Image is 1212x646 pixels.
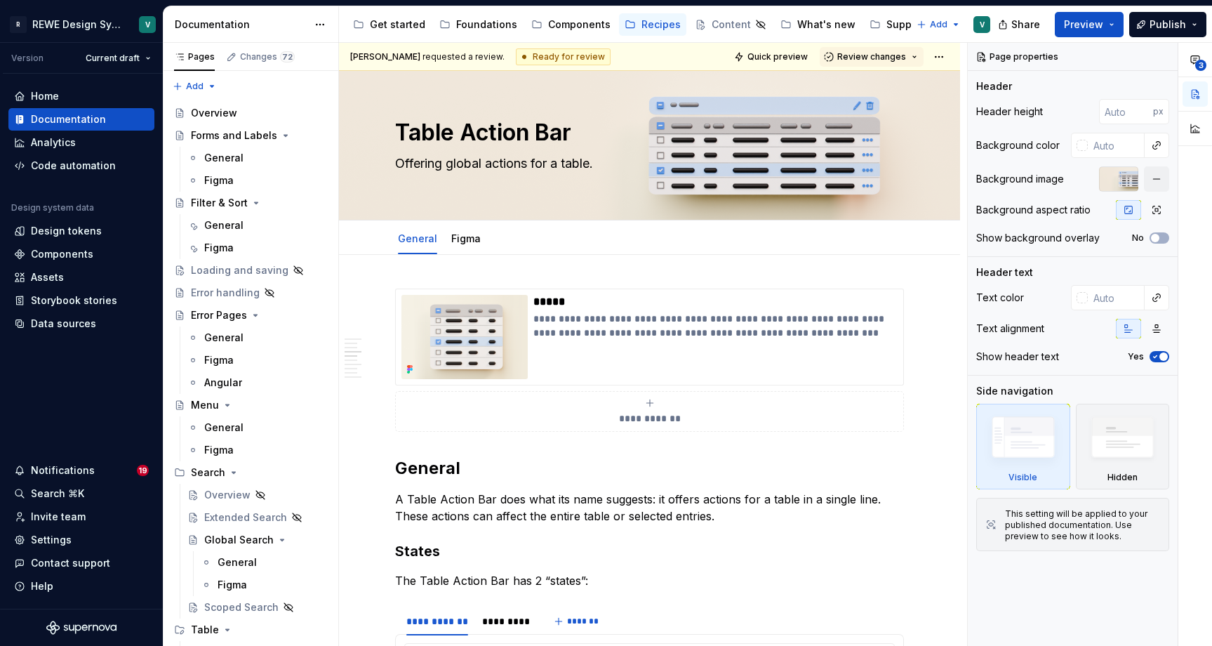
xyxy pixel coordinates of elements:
[191,286,260,300] div: Error handling
[991,12,1049,37] button: Share
[168,77,221,96] button: Add
[1088,285,1145,310] input: Auto
[168,304,333,327] a: Error Pages
[976,384,1053,398] div: Side navigation
[79,48,157,68] button: Current draft
[31,556,110,570] div: Contact support
[191,466,225,480] div: Search
[31,487,84,501] div: Search ⌘K
[1150,18,1186,32] span: Publish
[191,128,277,143] div: Forms and Labels
[182,214,333,237] a: General
[8,220,154,242] a: Design tokens
[797,18,855,32] div: What's new
[1055,12,1124,37] button: Preview
[8,552,154,574] button: Contact support
[204,376,242,390] div: Angular
[182,327,333,349] a: General
[191,398,219,412] div: Menu
[191,196,248,210] div: Filter & Sort
[204,533,274,547] div: Global Search
[168,102,333,124] a: Overview
[1008,472,1037,483] div: Visible
[191,623,219,637] div: Table
[182,506,333,529] a: Extended Search
[395,491,904,525] p: A Table Action Bar does what its name suggests: it offers actions for a table in a single line. T...
[204,421,244,435] div: General
[168,461,333,484] div: Search
[398,232,437,244] a: General
[11,53,44,64] div: Version
[182,237,333,259] a: Figma
[182,596,333,619] a: Scoped Search
[8,266,154,289] a: Assets
[182,484,333,506] a: Overview
[976,172,1064,186] div: Background image
[195,551,333,574] a: General
[689,13,772,36] a: Content
[1107,472,1138,483] div: Hidden
[730,47,814,67] button: Quick preview
[218,555,257,569] div: General
[31,533,72,547] div: Settings
[31,270,64,284] div: Assets
[182,169,333,192] a: Figma
[1099,99,1153,124] input: Auto
[930,19,947,30] span: Add
[641,18,681,32] div: Recipes
[434,13,523,36] a: Foundations
[395,457,904,480] h2: General
[204,241,234,255] div: Figma
[31,224,102,238] div: Design tokens
[370,18,425,32] div: Get started
[31,463,95,477] div: Notifications
[31,579,53,593] div: Help
[526,13,616,36] a: Components
[280,51,295,62] span: 72
[8,312,154,335] a: Data sources
[182,147,333,169] a: General
[401,295,528,379] img: 8f5bc67b-637a-4469-bf68-9fefc04200cd.png
[1064,18,1103,32] span: Preview
[31,89,59,103] div: Home
[8,289,154,312] a: Storybook stories
[8,506,154,528] a: Invite team
[712,18,751,32] div: Content
[1132,232,1144,244] label: No
[976,265,1033,279] div: Header text
[168,282,333,304] a: Error handling
[1153,106,1164,117] p: px
[619,13,686,36] a: Recipes
[8,243,154,265] a: Components
[11,202,94,213] div: Design system data
[456,18,517,32] div: Foundations
[168,619,333,641] div: Table
[1088,133,1145,158] input: Auto
[31,136,76,150] div: Analytics
[1005,508,1160,542] div: This setting will be applied to your published documentation. Use preview to see how it looks.
[31,112,106,126] div: Documentation
[204,331,244,345] div: General
[1128,351,1144,362] label: Yes
[31,159,116,173] div: Code automation
[32,18,122,32] div: REWE Design System
[392,152,901,186] textarea: Offering global actions for a table.
[976,291,1024,305] div: Text color
[182,349,333,371] a: Figma
[976,79,1012,93] div: Header
[204,510,287,525] div: Extended Search
[3,9,160,39] button: RREWE Design SystemV
[31,294,117,308] div: Storybook stories
[976,404,1070,489] div: Visible
[820,47,924,67] button: Review changes
[395,541,904,561] h3: States
[1076,404,1170,489] div: Hidden
[191,106,237,120] div: Overview
[8,575,154,598] button: Help
[182,439,333,461] a: Figma
[46,621,116,635] svg: Supernova Logo
[204,600,279,614] div: Scoped Search
[182,529,333,551] a: Global Search
[8,529,154,551] a: Settings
